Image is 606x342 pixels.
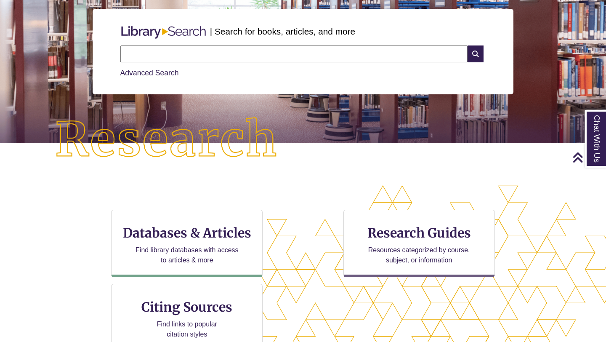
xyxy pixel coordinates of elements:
p: Resources categorized by course, subject, or information [364,245,474,265]
p: Find library databases with access to articles & more [132,245,242,265]
p: | Search for books, articles, and more [210,25,355,38]
a: Databases & Articles Find library databases with access to articles & more [111,210,263,277]
h3: Research Guides [351,225,488,241]
img: Libary Search [117,23,210,42]
img: Research [30,93,303,187]
a: Advanced Search [120,69,179,77]
a: Back to Top [572,152,604,163]
h3: Citing Sources [136,299,239,315]
i: Search [468,45,484,62]
h3: Databases & Articles [118,225,255,241]
p: Find links to popular citation styles [146,319,228,339]
a: Research Guides Resources categorized by course, subject, or information [343,210,495,277]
